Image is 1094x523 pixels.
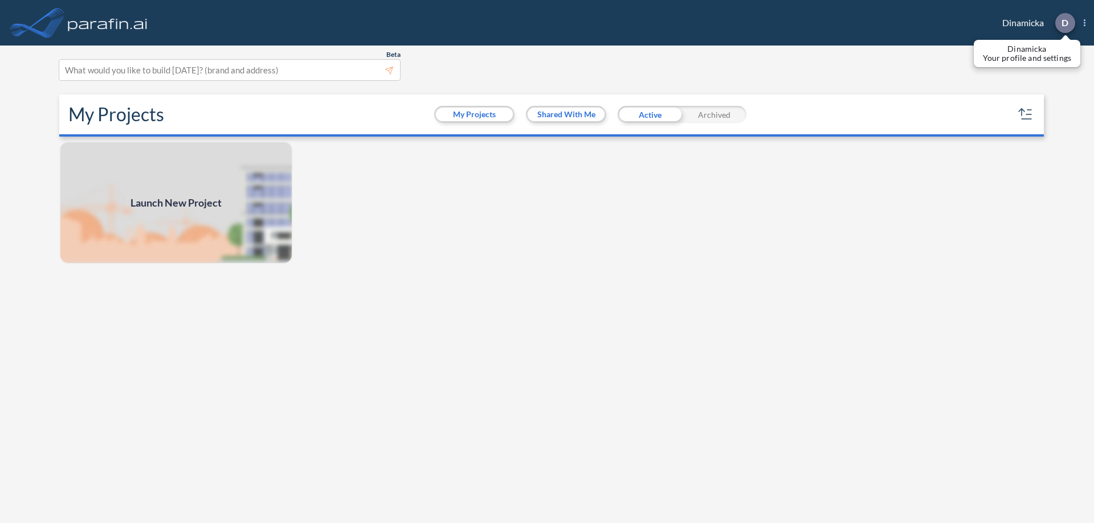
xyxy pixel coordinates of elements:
[436,108,513,121] button: My Projects
[59,141,293,264] a: Launch New Project
[983,44,1071,53] p: Dinamicka
[59,141,293,264] img: add
[983,53,1071,63] p: Your profile and settings
[66,11,150,34] img: logo
[130,195,222,211] span: Launch New Project
[528,108,605,121] button: Shared With Me
[68,104,164,125] h2: My Projects
[985,13,1085,33] div: Dinamicka
[1062,18,1068,28] p: D
[618,106,682,123] div: Active
[386,50,401,59] span: Beta
[682,106,746,123] div: Archived
[1017,105,1035,123] button: sort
